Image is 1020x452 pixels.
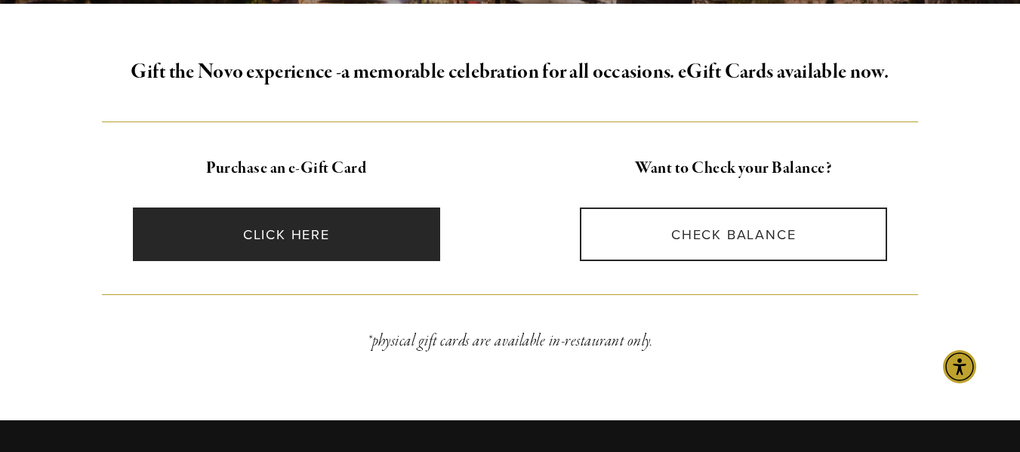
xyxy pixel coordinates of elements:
a: CLICK HERE [133,208,440,261]
em: *physical gift cards are available in-restaurant only. [367,331,653,352]
div: Accessibility Menu [943,350,976,383]
h2: a memorable celebration for all occasions. eGift Cards available now. [102,57,919,88]
a: CHECK BALANCE [580,208,887,261]
strong: Gift the Novo experience - [131,59,341,85]
strong: Purchase an e-Gift Card [206,158,366,179]
strong: Want to Check your Balance? [635,158,832,179]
